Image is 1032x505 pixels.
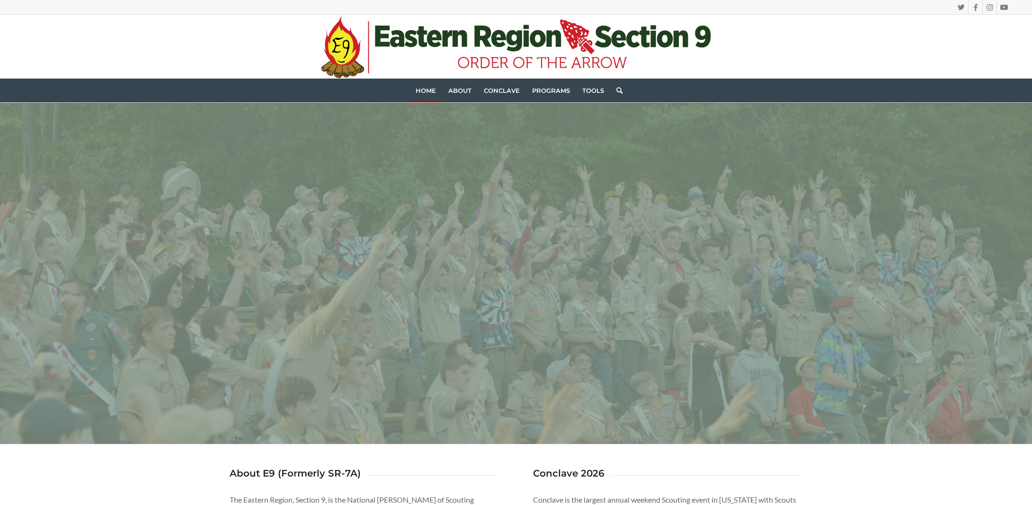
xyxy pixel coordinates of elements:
span: Programs [532,87,570,94]
h3: About E9 (Formerly SR-7A) [230,468,361,478]
span: Home [416,87,436,94]
span: About [448,87,472,94]
a: Search [610,79,623,102]
a: Tools [576,79,610,102]
a: About [442,79,478,102]
span: Tools [582,87,604,94]
h3: Conclave 2026 [533,468,605,478]
span: Conclave [484,87,520,94]
a: Home [409,79,442,102]
a: Programs [526,79,576,102]
a: Conclave [478,79,526,102]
